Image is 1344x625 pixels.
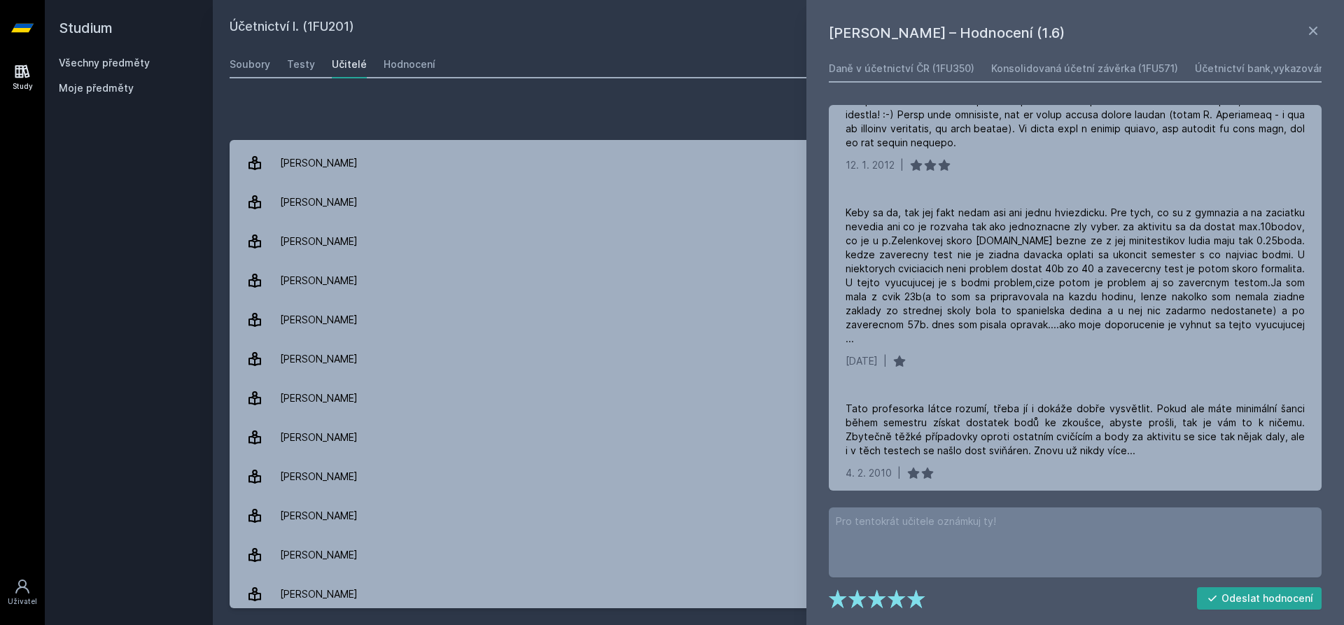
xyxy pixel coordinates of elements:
[230,300,1327,339] a: [PERSON_NAME] 5 hodnocení 4.0
[846,402,1305,458] div: Tato profesorka látce rozumí, třeba jí i dokáže dobře vysvětlit. Pokud ale máte minimální šanci b...
[230,379,1327,418] a: [PERSON_NAME] 8 hodnocení 4.0
[59,81,134,95] span: Moje předměty
[846,206,1305,346] div: Keby sa da, tak jej fakt nedam asi ani jednu hviezdicku. Pre tych, co su z gymnazia a na zaciatku...
[230,339,1327,379] a: [PERSON_NAME] 23 hodnocení 4.5
[384,57,435,71] div: Hodnocení
[3,56,42,99] a: Study
[230,222,1327,261] a: [PERSON_NAME] 1 hodnocení 3.0
[883,354,887,368] div: |
[230,535,1327,575] a: [PERSON_NAME] 14 hodnocení 1.6
[280,227,358,255] div: [PERSON_NAME]
[59,57,150,69] a: Všechny předměty
[384,50,435,78] a: Hodnocení
[230,50,270,78] a: Soubory
[230,183,1327,222] a: [PERSON_NAME] 10 hodnocení 4.6
[280,267,358,295] div: [PERSON_NAME]
[230,418,1327,457] a: [PERSON_NAME] 2 hodnocení 5.0
[230,261,1327,300] a: [PERSON_NAME] 1 hodnocení 4.0
[332,50,367,78] a: Učitelé
[230,57,270,71] div: Soubory
[3,571,42,614] a: Uživatel
[846,158,895,172] div: 12. 1. 2012
[280,423,358,451] div: [PERSON_NAME]
[280,188,358,216] div: [PERSON_NAME]
[280,502,358,530] div: [PERSON_NAME]
[900,158,904,172] div: |
[1197,587,1322,610] button: Odeslat hodnocení
[8,596,37,607] div: Uživatel
[287,57,315,71] div: Testy
[332,57,367,71] div: Učitelé
[230,496,1327,535] a: [PERSON_NAME] 1 hodnocení 2.0
[230,457,1327,496] a: [PERSON_NAME] 2 hodnocení 1.0
[846,466,892,480] div: 4. 2. 2010
[897,466,901,480] div: |
[280,149,358,177] div: [PERSON_NAME]
[230,575,1327,614] a: [PERSON_NAME] 11 hodnocení 5.0
[13,81,33,92] div: Study
[230,143,1327,183] a: [PERSON_NAME] 6 hodnocení 4.0
[280,345,358,373] div: [PERSON_NAME]
[280,541,358,569] div: [PERSON_NAME]
[280,580,358,608] div: [PERSON_NAME]
[280,384,358,412] div: [PERSON_NAME]
[230,17,1170,39] h2: Účetnictví I. (1FU201)
[280,463,358,491] div: [PERSON_NAME]
[280,306,358,334] div: [PERSON_NAME]
[846,354,878,368] div: [DATE]
[287,50,315,78] a: Testy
